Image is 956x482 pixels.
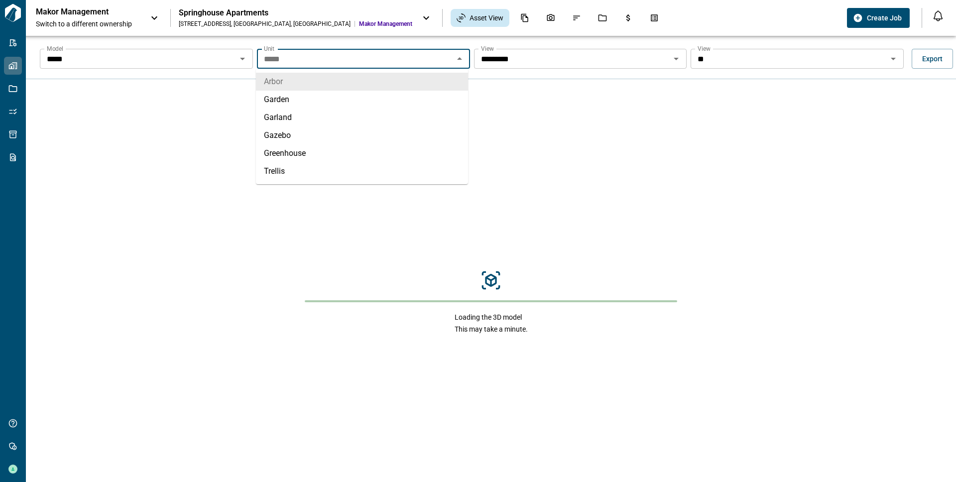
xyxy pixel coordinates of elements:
[455,324,528,334] span: This may take a minute.
[566,9,587,26] div: Issues & Info
[453,52,467,66] button: Close
[912,49,953,69] button: Export
[618,9,639,26] div: Budgets
[592,9,613,26] div: Jobs
[886,52,900,66] button: Open
[256,126,468,144] li: Gazebo
[847,8,910,28] button: Create Job
[451,9,509,27] div: Asset View
[481,44,494,53] label: View
[359,20,412,28] span: Makor Management
[179,20,351,28] div: [STREET_ADDRESS] , [GEOGRAPHIC_DATA] , [GEOGRAPHIC_DATA]
[644,9,665,26] div: Takeoff Center
[47,44,63,53] label: Model
[256,91,468,109] li: Garden
[922,54,943,64] span: Export
[514,9,535,26] div: Documents
[698,44,711,53] label: View
[470,13,503,23] span: Asset View
[236,52,249,66] button: Open
[256,162,468,180] li: Trellis
[36,7,125,17] p: Makor Management
[36,19,140,29] span: Switch to a different ownership
[669,52,683,66] button: Open
[930,8,946,24] button: Open notification feed
[256,109,468,126] li: Garland
[256,144,468,162] li: Greenhouse
[264,44,274,53] label: Unit
[256,73,468,91] li: Arbor
[179,8,412,18] div: Springhouse Apartments
[540,9,561,26] div: Photos
[455,312,528,322] span: Loading the 3D model
[867,13,902,23] span: Create Job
